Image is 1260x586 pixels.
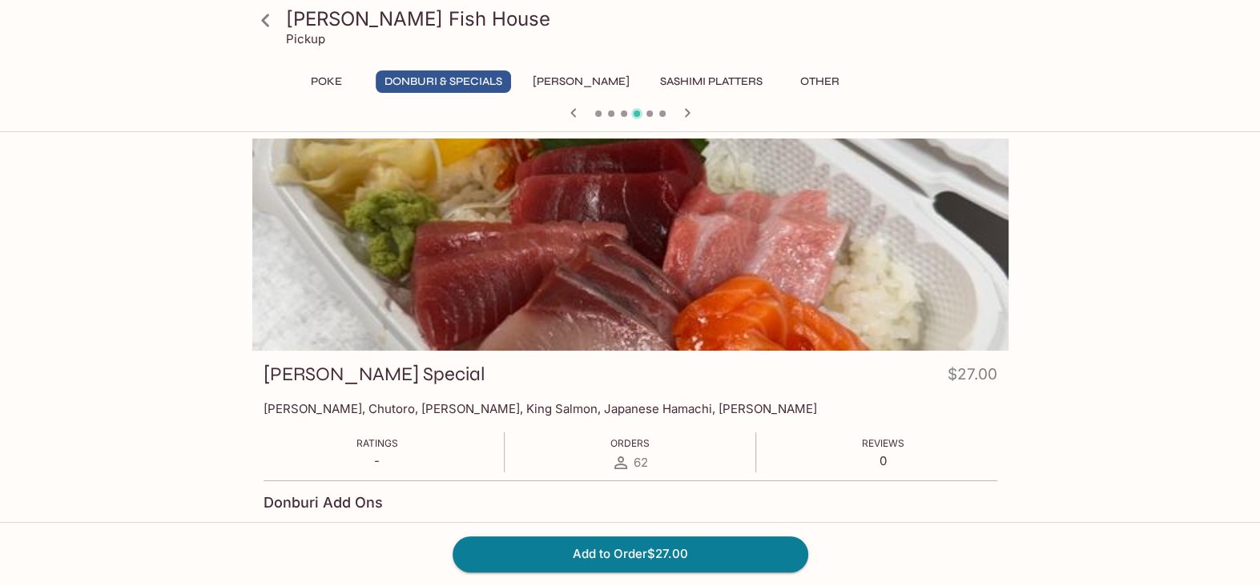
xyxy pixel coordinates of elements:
p: 0 [862,453,904,468]
h3: [PERSON_NAME] Fish House [286,6,1002,31]
div: Souza Special [252,138,1008,351]
span: Ratings [356,437,398,449]
button: Sashimi Platters [651,70,771,93]
h4: Donburi Add Ons [264,494,383,512]
h3: [PERSON_NAME] Special [264,362,485,387]
p: [PERSON_NAME], Chutoro, [PERSON_NAME], King Salmon, Japanese Hamachi, [PERSON_NAME] [264,401,997,416]
span: Reviews [862,437,904,449]
button: Other [784,70,856,93]
span: 62 [634,455,648,470]
p: - [356,453,398,468]
button: Poke [291,70,363,93]
button: Add to Order$27.00 [453,536,808,572]
h4: $27.00 [948,362,997,393]
p: Pickup [286,31,325,46]
span: Orders [610,437,650,449]
button: [PERSON_NAME] [524,70,638,93]
button: Donburi & Specials [376,70,511,93]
